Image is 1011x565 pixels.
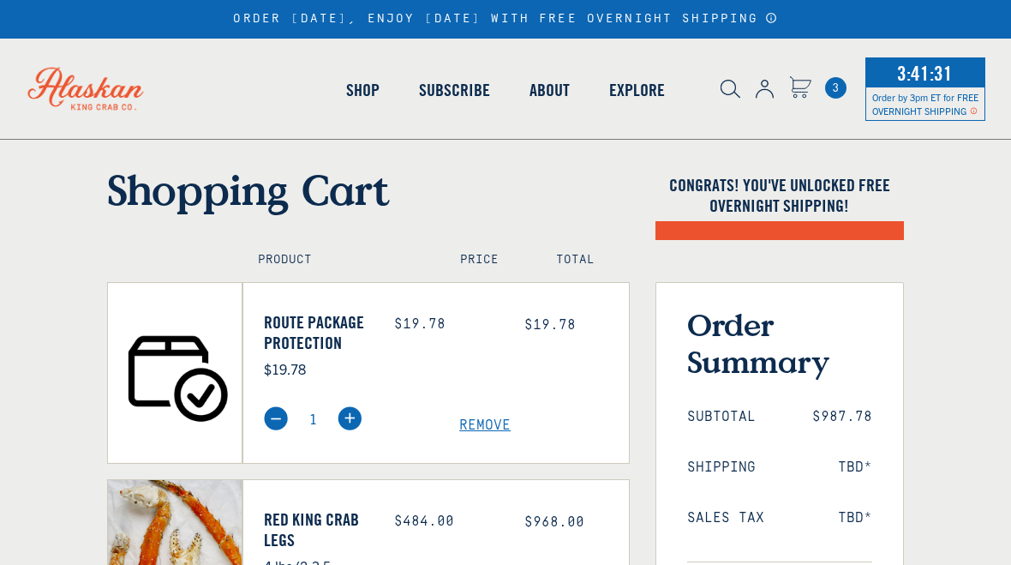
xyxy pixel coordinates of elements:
a: Red King Crab Legs [264,509,368,550]
p: $19.78 [264,358,368,380]
h1: Shopping Cart [107,165,630,214]
img: search [721,80,740,99]
img: account [756,80,774,99]
a: Remove [459,418,629,434]
div: $484.00 [394,514,499,530]
div: $19.78 [394,316,499,333]
span: Order by 3pm ET for FREE OVERNIGHT SHIPPING [872,91,978,117]
a: Shop [326,41,399,139]
h3: Order Summary [687,306,872,380]
div: ORDER [DATE], ENJOY [DATE] WITH FREE OVERNIGHT SHIPPING [233,12,777,27]
h4: Price [460,253,518,267]
span: Shipping [687,460,756,476]
img: plus [338,406,362,430]
span: Shipping Notice Icon [970,105,978,117]
span: 3 [825,77,846,99]
img: Alaskan King Crab Co. logo [9,48,163,129]
span: Subtotal [687,409,756,425]
a: About [510,41,589,139]
span: 3:41:31 [893,56,957,90]
span: $968.00 [524,514,584,530]
h4: Congrats! You've unlocked FREE OVERNIGHT SHIPPING! [655,175,904,216]
a: Cart [825,77,846,99]
span: Sales Tax [687,510,764,526]
h4: Product [258,253,423,267]
a: Route Package Protection [264,312,368,353]
span: $987.78 [812,409,872,425]
img: minus [264,406,288,430]
a: Subscribe [399,41,510,139]
a: Explore [589,41,685,139]
a: Announcement Bar Modal [765,12,778,24]
img: Route Package Protection - $19.78 [108,283,242,463]
span: $19.78 [524,317,576,333]
a: Cart [789,76,811,101]
h4: Total [556,253,614,267]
